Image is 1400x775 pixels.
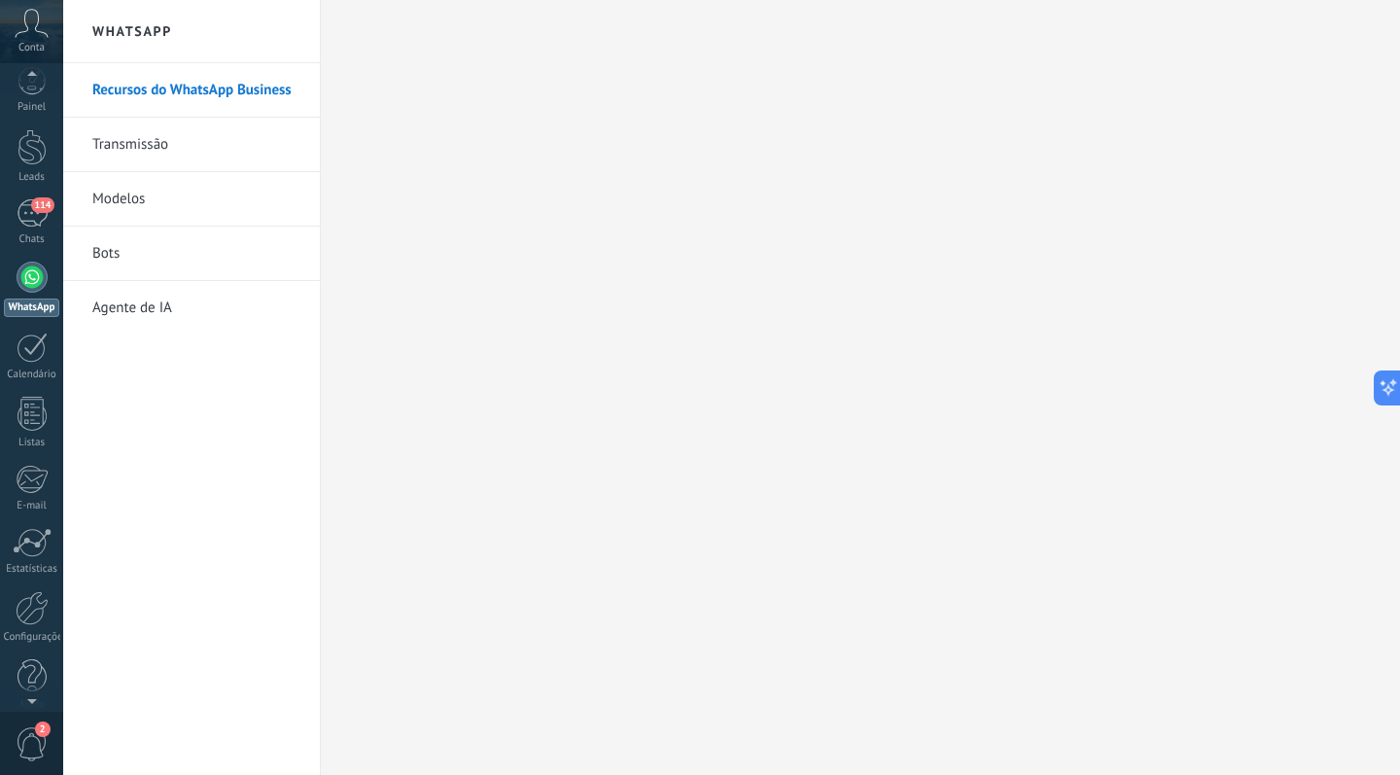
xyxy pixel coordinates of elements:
[35,722,51,737] span: 2
[92,63,300,118] a: Recursos do WhatsApp Business
[92,227,300,281] a: Bots
[31,197,53,213] span: 114
[63,281,320,335] li: Agente de IA
[63,118,320,172] li: Transmissão
[92,281,300,335] a: Agente de IA
[4,500,60,512] div: E-mail
[4,369,60,381] div: Calendário
[63,227,320,281] li: Bots
[4,563,60,576] div: Estatísticas
[4,101,60,114] div: Painel
[92,118,300,172] a: Transmissão
[4,299,59,317] div: WhatsApp
[18,42,45,54] span: Conta
[63,172,320,227] li: Modelos
[4,437,60,449] div: Listas
[4,171,60,184] div: Leads
[63,63,320,118] li: Recursos do WhatsApp Business
[4,631,60,644] div: Configurações
[4,233,60,246] div: Chats
[92,172,300,227] a: Modelos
